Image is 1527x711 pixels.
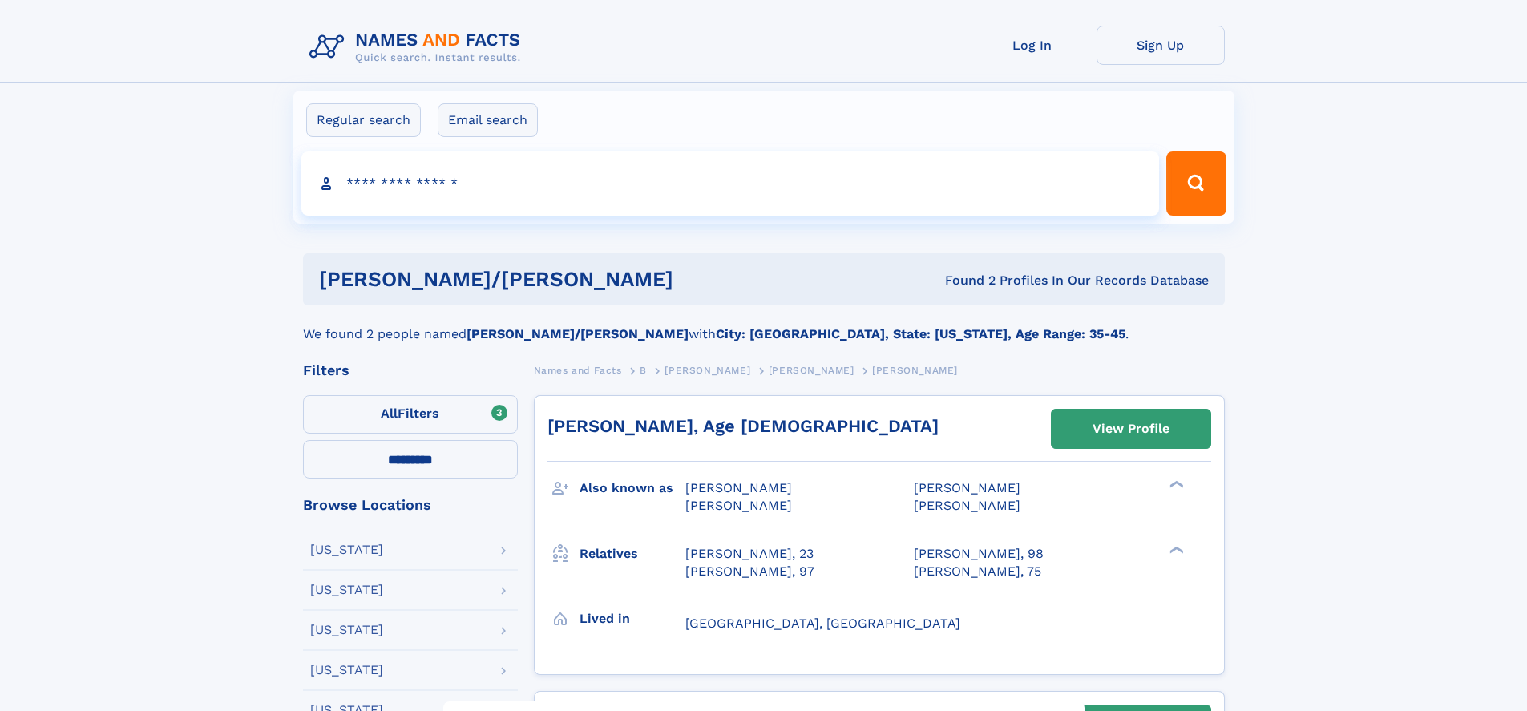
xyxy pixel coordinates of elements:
div: [US_STATE] [310,584,383,596]
h3: Also known as [580,475,685,502]
label: Regular search [306,103,421,137]
h1: [PERSON_NAME]/[PERSON_NAME] [319,269,810,289]
a: [PERSON_NAME], 75 [914,563,1041,580]
a: [PERSON_NAME], Age [DEMOGRAPHIC_DATA] [547,416,939,436]
div: Filters [303,363,518,378]
div: We found 2 people named with . [303,305,1225,344]
span: [PERSON_NAME] [914,498,1020,513]
div: [US_STATE] [310,543,383,556]
span: All [381,406,398,421]
div: ❯ [1165,479,1185,490]
a: Sign Up [1097,26,1225,65]
a: [PERSON_NAME] [665,360,750,380]
span: [PERSON_NAME] [914,480,1020,495]
span: [GEOGRAPHIC_DATA], [GEOGRAPHIC_DATA] [685,616,960,631]
div: [US_STATE] [310,624,383,636]
span: [PERSON_NAME] [685,480,792,495]
b: [PERSON_NAME]/[PERSON_NAME] [467,326,689,341]
h3: Lived in [580,605,685,632]
div: ❯ [1165,544,1185,555]
label: Filters [303,395,518,434]
a: [PERSON_NAME], 97 [685,563,814,580]
h3: Relatives [580,540,685,568]
div: [US_STATE] [310,664,383,677]
a: View Profile [1052,410,1210,448]
a: Names and Facts [534,360,622,380]
div: Browse Locations [303,498,518,512]
span: [PERSON_NAME] [665,365,750,376]
img: Logo Names and Facts [303,26,534,69]
span: [PERSON_NAME] [872,365,958,376]
span: B [640,365,647,376]
input: search input [301,151,1160,216]
a: [PERSON_NAME] [769,360,854,380]
span: [PERSON_NAME] [769,365,854,376]
button: Search Button [1166,151,1226,216]
a: Log In [968,26,1097,65]
div: View Profile [1093,410,1169,447]
a: [PERSON_NAME], 98 [914,545,1044,563]
div: Found 2 Profiles In Our Records Database [809,272,1209,289]
b: City: [GEOGRAPHIC_DATA], State: [US_STATE], Age Range: 35-45 [716,326,1125,341]
a: [PERSON_NAME], 23 [685,545,814,563]
span: [PERSON_NAME] [685,498,792,513]
label: Email search [438,103,538,137]
a: B [640,360,647,380]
